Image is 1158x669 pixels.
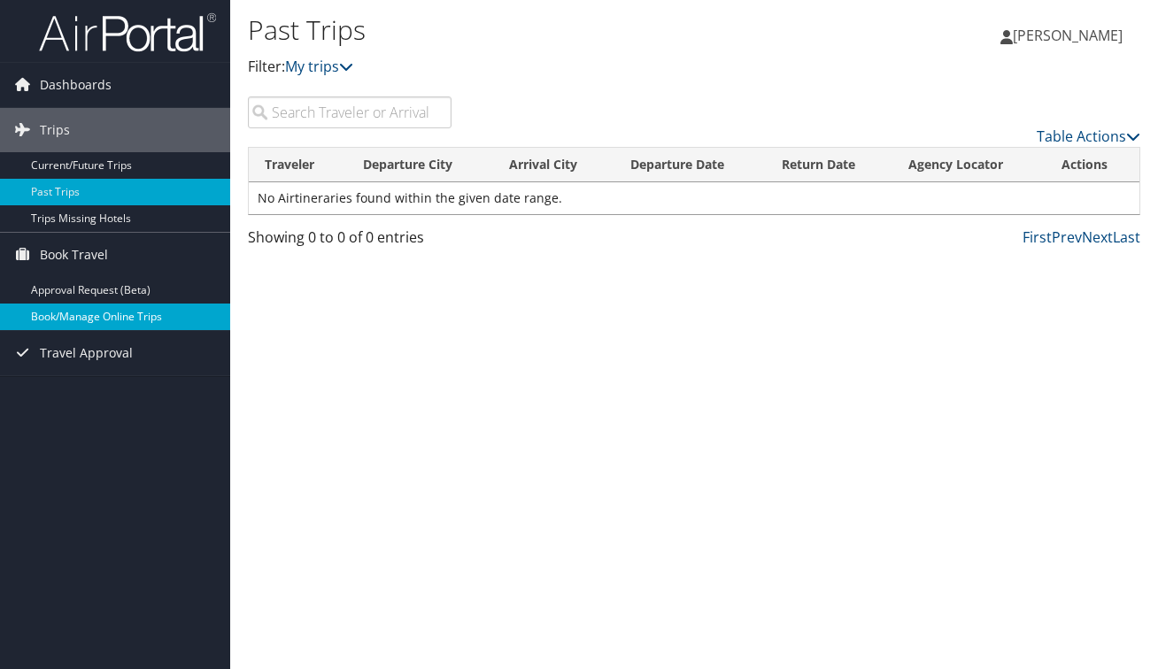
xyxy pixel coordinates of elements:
th: Agency Locator: activate to sort column ascending [892,148,1045,182]
span: Trips [40,108,70,152]
th: Traveler: activate to sort column ascending [249,148,347,182]
a: Next [1082,227,1113,247]
th: Departure City: activate to sort column ascending [347,148,493,182]
span: [PERSON_NAME] [1013,26,1123,45]
span: Book Travel [40,233,108,277]
a: [PERSON_NAME] [1000,9,1140,62]
td: No Airtineraries found within the given date range. [249,182,1139,214]
a: My trips [285,57,353,76]
p: Filter: [248,56,843,79]
input: Search Traveler or Arrival City [248,96,452,128]
span: Dashboards [40,63,112,107]
a: Last [1113,227,1140,247]
img: airportal-logo.png [39,12,216,53]
a: Prev [1052,227,1082,247]
th: Arrival City: activate to sort column ascending [493,148,614,182]
a: First [1023,227,1052,247]
a: Table Actions [1037,127,1140,146]
h1: Past Trips [248,12,843,49]
th: Return Date: activate to sort column ascending [766,148,893,182]
div: Showing 0 to 0 of 0 entries [248,227,452,257]
span: Travel Approval [40,331,133,375]
th: Actions [1046,148,1139,182]
th: Departure Date: activate to sort column ascending [614,148,766,182]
